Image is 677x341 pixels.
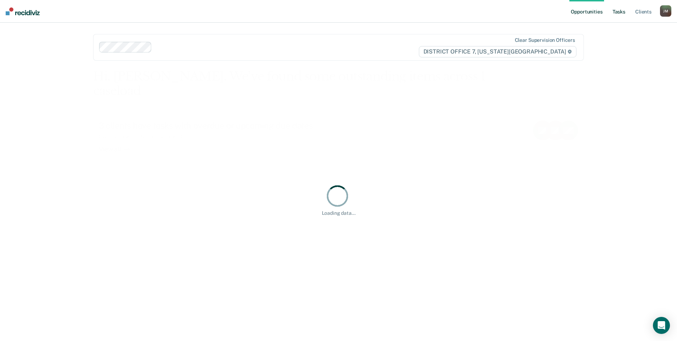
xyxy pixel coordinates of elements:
[660,5,671,17] div: J M
[653,317,670,334] div: Open Intercom Messenger
[660,5,671,17] button: JM
[6,7,40,15] img: Recidiviz
[322,210,355,216] div: Loading data...
[515,37,575,43] div: Clear supervision officers
[419,46,576,57] span: DISTRICT OFFICE 7, [US_STATE][GEOGRAPHIC_DATA]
